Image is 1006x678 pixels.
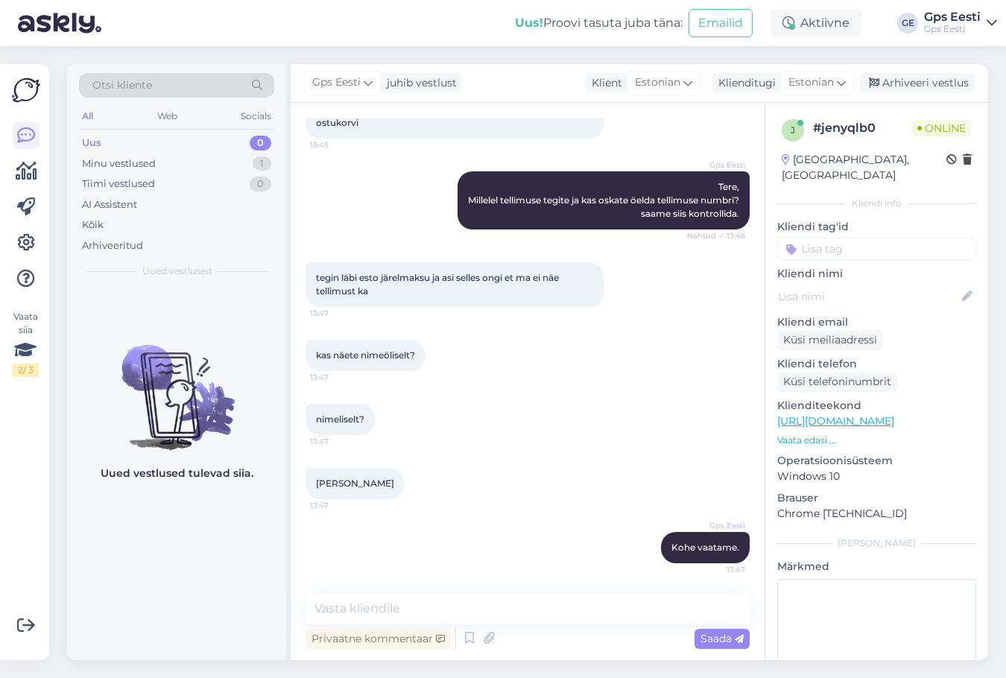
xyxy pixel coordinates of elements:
[586,75,622,91] div: Klient
[700,632,744,645] span: Saada
[12,310,39,377] div: Vaata siia
[791,124,795,136] span: j
[82,136,101,151] div: Uus
[154,107,180,126] div: Web
[250,177,271,191] div: 0
[316,349,415,361] span: kas näete nimeöliselt?
[635,75,680,91] span: Estonian
[82,218,104,232] div: Kõik
[924,11,997,35] a: Gps EestiGps Eesti
[689,520,745,531] span: Gps Eesti
[689,9,753,37] button: Emailid
[777,372,897,392] div: Küsi telefoninumbrit
[82,197,137,212] div: AI Assistent
[777,536,976,550] div: [PERSON_NAME]
[671,542,739,553] span: Kohe vaatame.
[306,629,451,649] div: Privaatne kommentaar
[788,75,834,91] span: Estonian
[310,308,366,319] span: 13:47
[12,364,39,377] div: 2 / 3
[381,75,457,91] div: juhib vestlust
[777,506,976,522] p: Chrome [TECHNICAL_ID]
[777,314,976,330] p: Kliendi email
[777,219,976,235] p: Kliendi tag'id
[67,318,286,452] img: No chats
[687,230,745,241] span: Nähtud ✓ 13:46
[777,398,976,414] p: Klienditeekond
[813,119,911,137] div: # jenyqlb0
[771,10,861,37] div: Aktiivne
[777,197,976,210] div: Kliendi info
[310,436,366,447] span: 13:47
[92,77,152,93] span: Otsi kliente
[860,73,975,93] div: Arhiveeri vestlus
[82,177,155,191] div: Tiimi vestlused
[777,330,883,350] div: Küsi meiliaadressi
[777,266,976,282] p: Kliendi nimi
[911,120,972,136] span: Online
[782,152,946,183] div: [GEOGRAPHIC_DATA], [GEOGRAPHIC_DATA]
[79,107,96,126] div: All
[777,356,976,372] p: Kliendi telefon
[238,107,274,126] div: Socials
[101,466,253,481] p: Uued vestlused tulevad siia.
[777,490,976,506] p: Brauser
[777,414,894,428] a: [URL][DOMAIN_NAME]
[712,75,776,91] div: Klienditugi
[777,238,976,260] input: Lisa tag
[777,469,976,484] p: Windows 10
[316,272,561,297] span: tegin läbi esto järelmaksu ja asi selles ongi et ma ei näe tellimust ka
[312,75,361,91] span: Gps Eesti
[82,156,156,171] div: Minu vestlused
[897,13,918,34] div: GE
[310,139,366,151] span: 13:45
[689,564,745,575] span: 13:47
[777,434,976,447] p: Vaata edasi ...
[924,11,981,23] div: Gps Eesti
[12,76,40,104] img: Askly Logo
[515,14,683,32] div: Proovi tasuta juba täna:
[515,16,543,30] b: Uus!
[468,181,739,219] span: Tere, Millelel tellimuse tegite ja kas oskate öelda tellimuse numbri? saame siis kontrollida.
[82,238,143,253] div: Arhiveeritud
[777,559,976,574] p: Märkmed
[310,372,366,383] span: 13:47
[778,288,959,305] input: Lisa nimi
[316,414,364,425] span: nimeliselt?
[689,159,745,171] span: Gps Eesti
[253,156,271,171] div: 1
[250,136,271,151] div: 0
[310,500,366,511] span: 13:47
[316,478,394,489] span: [PERSON_NAME]
[142,264,212,278] span: Uued vestlused
[777,453,976,469] p: Operatsioonisüsteem
[924,23,981,35] div: Gps Eesti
